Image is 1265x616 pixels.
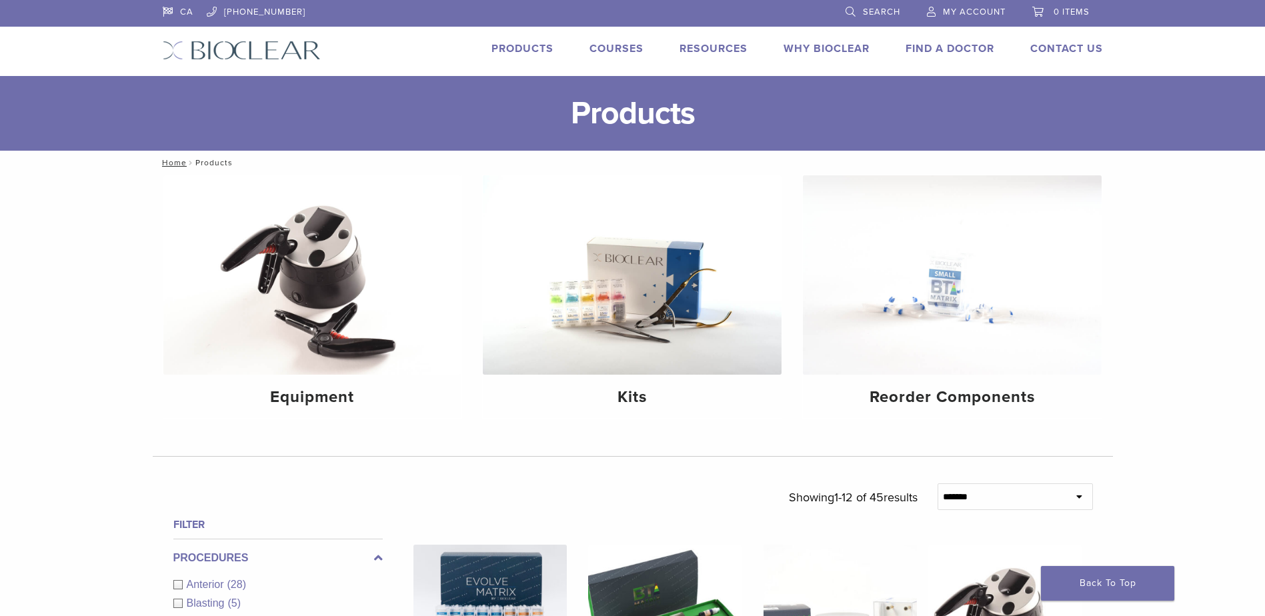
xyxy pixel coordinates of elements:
[680,42,748,55] a: Resources
[863,7,900,17] span: Search
[483,175,782,375] img: Kits
[834,490,884,505] span: 1-12 of 45
[789,483,918,511] p: Showing results
[784,42,870,55] a: Why Bioclear
[227,597,241,609] span: (5)
[803,175,1102,418] a: Reorder Components
[173,550,383,566] label: Procedures
[174,385,451,409] h4: Equipment
[483,175,782,418] a: Kits
[153,151,1113,175] nav: Products
[493,385,771,409] h4: Kits
[943,7,1006,17] span: My Account
[1054,7,1090,17] span: 0 items
[1041,566,1174,601] a: Back To Top
[187,597,228,609] span: Blasting
[803,175,1102,375] img: Reorder Components
[173,517,383,533] h4: Filter
[163,175,462,375] img: Equipment
[158,158,187,167] a: Home
[163,175,462,418] a: Equipment
[814,385,1091,409] h4: Reorder Components
[163,41,321,60] img: Bioclear
[491,42,553,55] a: Products
[906,42,994,55] a: Find A Doctor
[589,42,644,55] a: Courses
[227,579,246,590] span: (28)
[1030,42,1103,55] a: Contact Us
[187,579,227,590] span: Anterior
[187,159,195,166] span: /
